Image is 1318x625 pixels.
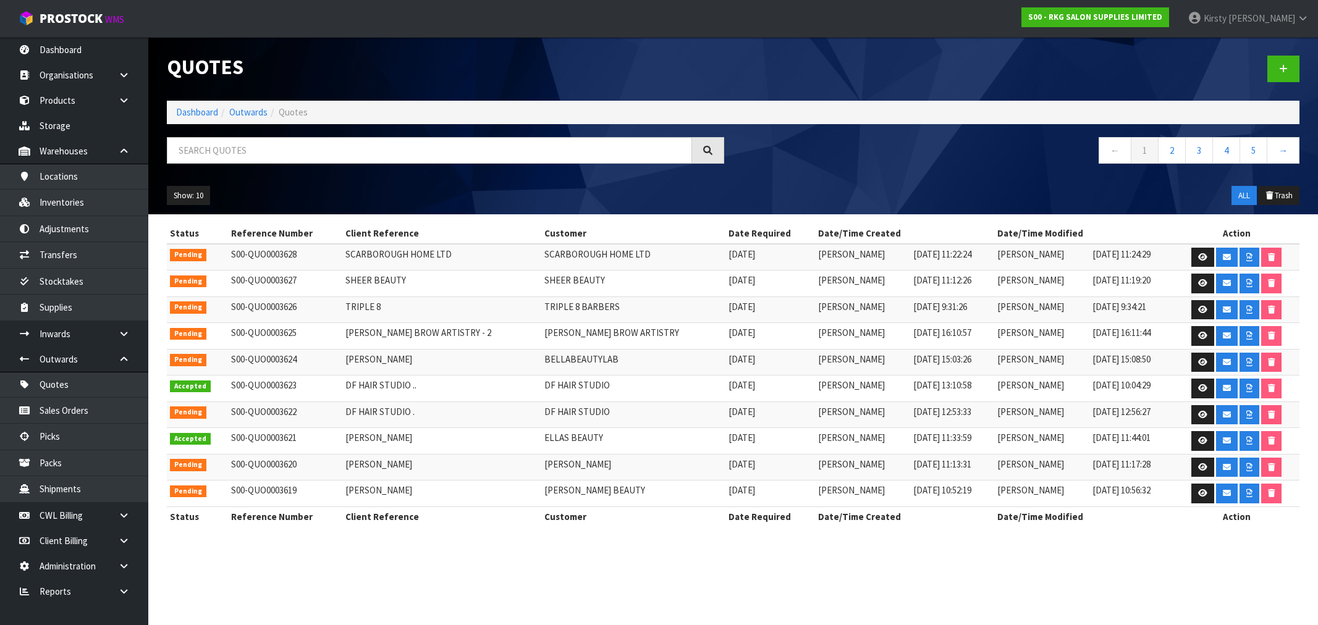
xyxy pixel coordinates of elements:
span: Pending [170,275,206,288]
td: [PERSON_NAME] [815,480,910,507]
span: [DATE] [729,406,755,417]
small: WMS [105,14,124,25]
td: [DATE] 12:56:27 [1089,401,1173,428]
span: [DATE] [729,458,755,470]
td: S00-QUO0003621 [228,428,343,455]
th: Action [1173,506,1299,526]
th: Date/Time Created [815,224,994,243]
th: Date Required [725,506,815,526]
td: S00-QUO0003627 [228,271,343,297]
th: Date/Time Created [815,506,994,526]
span: [DATE] [729,301,755,312]
th: Status [167,224,228,243]
td: SHEER BEAUTY [541,271,725,297]
span: Kirsty [1204,12,1227,24]
td: [DATE] 15:03:26 [910,349,994,375]
span: Pending [170,328,206,340]
td: [PERSON_NAME] BEAUTY [541,480,725,507]
td: [PERSON_NAME] BROW ARTISTRY [541,323,725,350]
span: Pending [170,406,206,419]
td: [PERSON_NAME] [815,323,910,350]
td: SCARBOROUGH HOME LTD [541,244,725,271]
span: Pending [170,485,206,498]
button: ALL [1231,186,1257,206]
td: [DATE] 11:19:20 [1089,271,1173,297]
span: [DATE] [729,248,755,260]
td: [PERSON_NAME] [342,428,541,455]
td: [PERSON_NAME] [994,401,1089,428]
th: Customer [541,224,725,243]
td: [PERSON_NAME] [994,323,1089,350]
td: S00-QUO0003625 [228,323,343,350]
td: [DATE] 13:10:58 [910,375,994,402]
span: [DATE] [729,379,755,391]
td: [PERSON_NAME] BROW ARTISTRY - 2 [342,323,541,350]
a: → [1267,137,1299,164]
span: Pending [170,301,206,314]
td: [PERSON_NAME] [342,349,541,375]
td: DF HAIR STUDIO [541,375,725,402]
th: Customer [541,506,725,526]
th: Client Reference [342,506,541,526]
td: [PERSON_NAME] [815,296,910,323]
button: Trash [1258,186,1299,206]
td: [PERSON_NAME] [815,454,910,480]
a: 4 [1212,137,1240,164]
td: [PERSON_NAME] [815,349,910,375]
td: [DATE] 11:44:01 [1089,428,1173,455]
td: S00-QUO0003624 [228,349,343,375]
td: [PERSON_NAME] [815,428,910,455]
span: [PERSON_NAME] [1228,12,1295,24]
td: [PERSON_NAME] [994,349,1089,375]
span: Accepted [170,380,211,393]
td: [PERSON_NAME] [541,454,725,480]
td: [PERSON_NAME] [342,454,541,480]
td: ELLAS BEAUTY [541,428,725,455]
img: cube-alt.png [19,10,34,26]
th: Status [167,506,228,526]
td: S00-QUO0003626 [228,296,343,323]
td: DF HAIR STUDIO [541,401,725,428]
td: [DATE] 16:10:57 [910,323,994,350]
h1: Quotes [167,56,724,78]
td: [DATE] 11:22:24 [910,244,994,271]
td: [PERSON_NAME] [994,428,1089,455]
td: [DATE] 11:12:26 [910,271,994,297]
td: [PERSON_NAME] [994,375,1089,402]
th: Date/Time Modified [994,506,1173,526]
td: [DATE] 10:52:19 [910,480,994,507]
th: Date/Time Modified [994,224,1173,243]
td: [DATE] 11:33:59 [910,428,994,455]
span: [DATE] [729,484,755,496]
th: Date Required [725,224,815,243]
a: Outwards [229,106,268,118]
a: S00 - RKG SALON SUPPLIES LIMITED [1021,7,1169,27]
td: S00-QUO0003619 [228,480,343,507]
span: Accepted [170,433,211,445]
nav: Page navigation [743,137,1300,167]
td: [DATE] 16:11:44 [1089,323,1173,350]
th: Client Reference [342,224,541,243]
td: S00-QUO0003620 [228,454,343,480]
td: TRIPLE 8 BARBERS [541,296,725,323]
td: TRIPLE 8 [342,296,541,323]
td: [DATE] 11:17:28 [1089,454,1173,480]
td: DF HAIR STUDIO . [342,401,541,428]
td: [PERSON_NAME] [994,271,1089,297]
td: [DATE] 12:53:33 [910,401,994,428]
strong: S00 - RKG SALON SUPPLIES LIMITED [1028,12,1162,22]
td: S00-QUO0003622 [228,401,343,428]
th: Reference Number [228,506,343,526]
td: SCARBOROUGH HOME LTD [342,244,541,271]
td: [PERSON_NAME] [815,375,910,402]
td: S00-QUO0003623 [228,375,343,402]
th: Action [1173,224,1299,243]
span: Pending [170,354,206,366]
td: [PERSON_NAME] [342,480,541,507]
td: BELLABEAUTYLAB [541,349,725,375]
th: Reference Number [228,224,343,243]
td: [PERSON_NAME] [994,244,1089,271]
span: Quotes [279,106,308,118]
span: [DATE] [729,327,755,338]
a: 3 [1185,137,1213,164]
